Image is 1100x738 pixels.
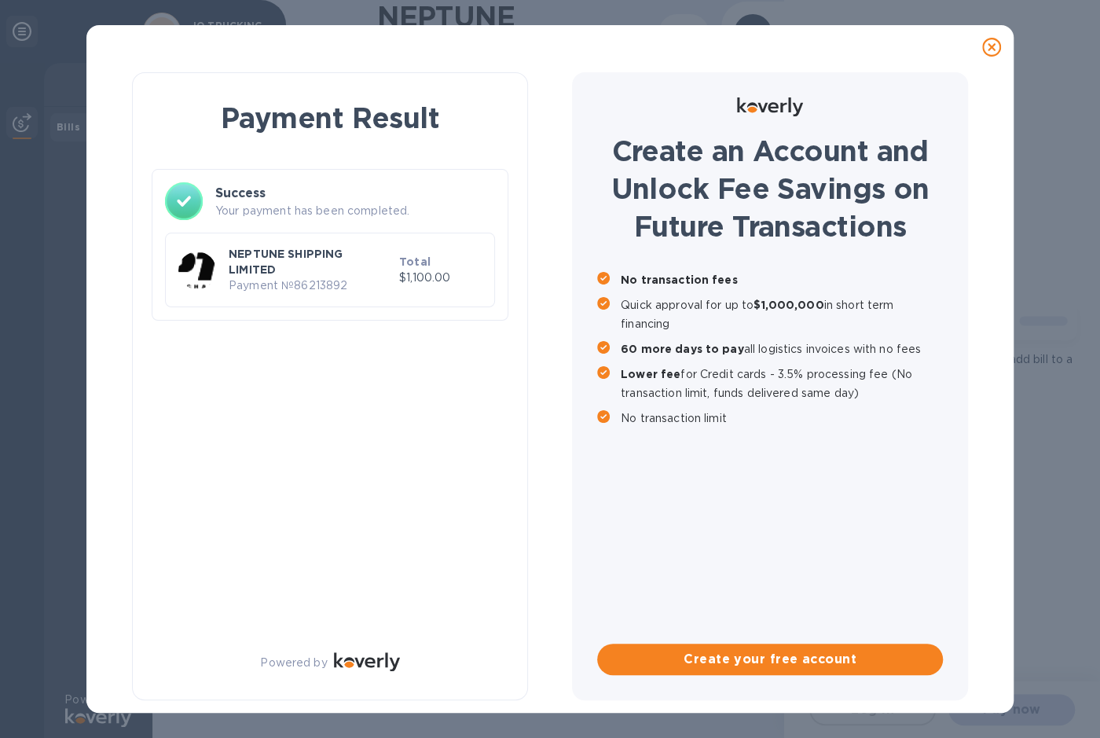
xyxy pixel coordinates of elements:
[621,274,738,286] b: No transaction fees
[621,409,943,428] p: No transaction limit
[399,255,431,268] b: Total
[260,655,327,671] p: Powered by
[215,203,495,219] p: Your payment has been completed.
[229,277,393,294] p: Payment № 86213892
[621,343,744,355] b: 60 more days to pay
[621,365,943,402] p: for Credit cards - 3.5% processing fee (No transaction limit, funds delivered same day)
[610,650,930,669] span: Create your free account
[215,184,495,203] h3: Success
[737,97,803,116] img: Logo
[399,270,482,286] p: $1,100.00
[597,644,943,675] button: Create your free account
[229,246,393,277] p: NEPTUNE SHIPPING LIMITED
[597,132,943,245] h1: Create an Account and Unlock Fee Savings on Future Transactions
[621,368,680,380] b: Lower fee
[621,340,943,358] p: all logistics invoices with no fees
[621,296,943,333] p: Quick approval for up to in short term financing
[158,98,502,138] h1: Payment Result
[753,299,823,311] b: $1,000,000
[334,652,400,671] img: Logo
